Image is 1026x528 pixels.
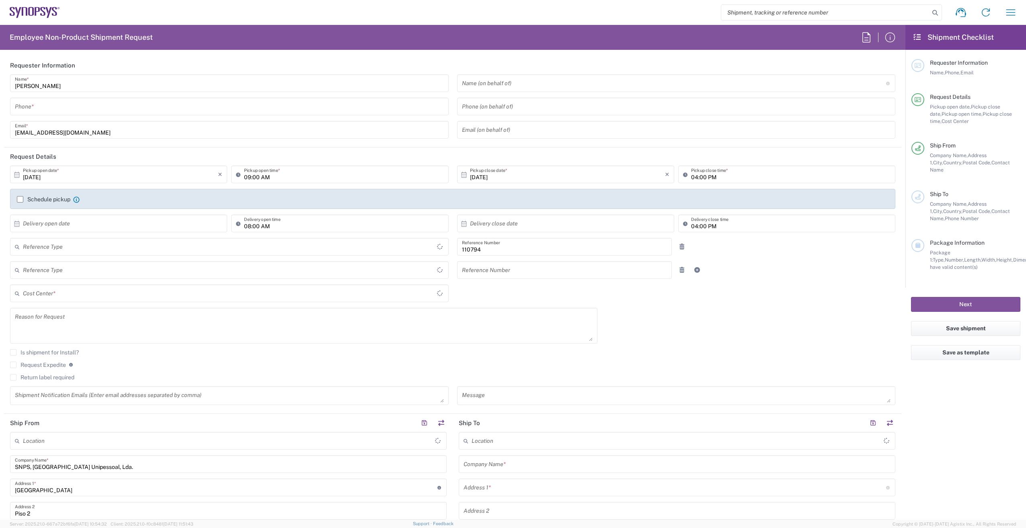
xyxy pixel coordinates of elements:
[163,522,193,526] span: [DATE] 11:51:43
[10,61,75,70] h2: Requester Information
[996,257,1013,263] span: Height,
[930,191,948,197] span: Ship To
[911,321,1020,336] button: Save shipment
[964,257,981,263] span: Length,
[692,264,703,276] a: Add Reference
[10,153,56,161] h2: Request Details
[930,94,971,100] span: Request Details
[930,152,968,158] span: Company Name,
[945,70,960,76] span: Phone,
[962,160,991,166] span: Postal Code,
[945,215,979,221] span: Phone Number
[930,142,956,149] span: Ship From
[930,201,968,207] span: Company Name,
[10,374,74,381] label: Return label required
[930,70,945,76] span: Name,
[942,118,969,124] span: Cost Center
[930,104,971,110] span: Pickup open date,
[930,239,985,246] span: Package Information
[413,521,433,526] a: Support
[433,521,453,526] a: Feedback
[676,264,687,276] a: Remove Reference
[893,520,1016,528] span: Copyright © [DATE]-[DATE] Agistix Inc., All Rights Reserved
[10,349,79,356] label: Is shipment for Install?
[10,33,153,42] h2: Employee Non-Product Shipment Request
[459,419,480,427] h2: Ship To
[962,208,991,214] span: Postal Code,
[911,297,1020,312] button: Next
[913,33,994,42] h2: Shipment Checklist
[10,419,39,427] h2: Ship From
[111,522,193,526] span: Client: 2025.21.0-f0c8481
[930,59,988,66] span: Requester Information
[10,522,107,526] span: Server: 2025.21.0-667a72bf6fa
[665,168,669,181] i: ×
[721,5,930,20] input: Shipment, tracking or reference number
[943,160,962,166] span: Country,
[933,257,945,263] span: Type,
[930,250,950,263] span: Package 1:
[17,196,70,203] label: Schedule pickup
[943,208,962,214] span: Country,
[74,522,107,526] span: [DATE] 10:54:32
[10,362,66,368] label: Request Expedite
[933,208,943,214] span: City,
[933,160,943,166] span: City,
[911,345,1020,360] button: Save as template
[945,257,964,263] span: Number,
[942,111,983,117] span: Pickup open time,
[218,168,222,181] i: ×
[960,70,974,76] span: Email
[676,241,687,252] a: Remove Reference
[981,257,996,263] span: Width,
